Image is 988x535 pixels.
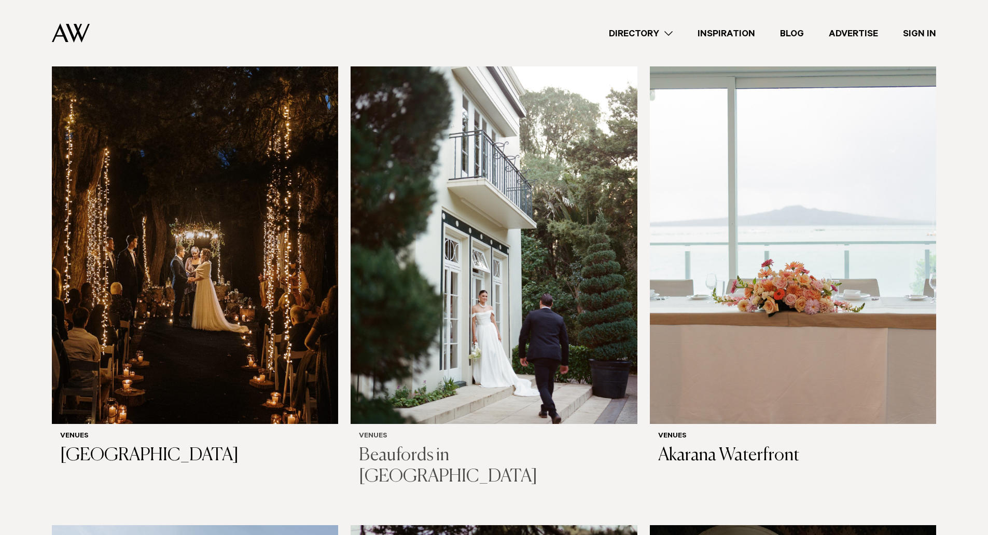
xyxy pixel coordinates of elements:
img: Bridal table with ocean views at Mission Bay [650,39,936,424]
h3: Akarana Waterfront [658,445,928,467]
h6: Venues [359,432,629,441]
h6: Venues [658,432,928,441]
a: Bride and groom posing outside homestead Venues Beaufords in [GEOGRAPHIC_DATA] [351,39,637,496]
h3: Beaufords in [GEOGRAPHIC_DATA] [359,445,629,488]
h3: [GEOGRAPHIC_DATA] [60,445,330,467]
a: Blog [768,26,816,40]
a: Inspiration [685,26,768,40]
img: Auckland Weddings Logo [52,23,90,43]
a: Bridal table with ocean views at Mission Bay Venues Akarana Waterfront [650,39,936,475]
h6: Venues [60,432,330,441]
a: Auckland Weddings Venues | Kumeu Valley Estate Venues [GEOGRAPHIC_DATA] [52,39,338,475]
img: Bride and groom posing outside homestead [351,39,637,424]
a: Sign In [890,26,949,40]
img: Auckland Weddings Venues | Kumeu Valley Estate [52,39,338,424]
a: Directory [596,26,685,40]
a: Advertise [816,26,890,40]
